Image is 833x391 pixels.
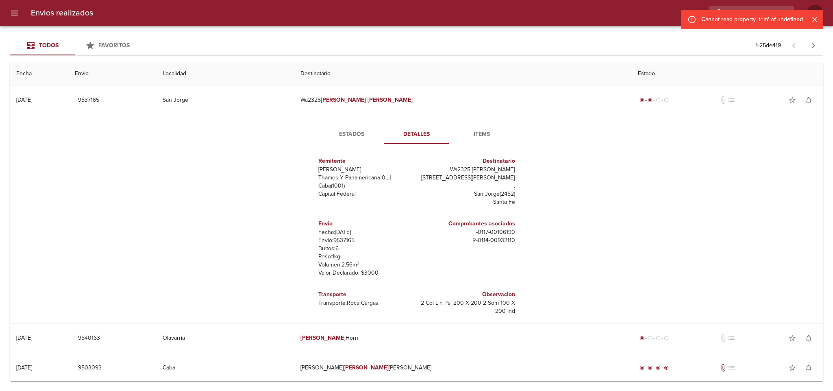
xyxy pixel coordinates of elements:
[78,363,102,373] span: 9503093
[788,364,796,372] span: star_border
[5,3,24,23] button: menu
[16,96,32,103] div: [DATE]
[10,62,68,85] th: Fecha
[656,365,661,370] span: radio_button_checked
[638,334,670,342] div: Generado
[800,92,817,108] button: Activar notificaciones
[318,157,413,166] h6: Remitente
[357,260,359,266] sup: 3
[804,36,823,55] span: Pagina siguiente
[719,334,727,342] span: No tiene documentos adjuntos
[807,5,823,21] div: FA
[664,98,669,103] span: radio_button_unchecked
[318,228,413,236] p: Fecha: [DATE]
[318,245,413,253] p: Bultos: 6
[318,236,413,245] p: Envío: 9537165
[318,166,413,174] p: [PERSON_NAME]
[631,62,823,85] th: Estado
[719,364,727,372] span: Tiene documentos adjuntos
[318,219,413,228] h6: Envio
[31,7,93,20] h6: Envios realizados
[656,336,661,341] span: radio_button_unchecked
[807,5,823,21] div: Abrir información de usuario
[788,96,796,104] span: star_border
[319,125,514,144] div: Tabs detalle de guia
[321,96,366,103] em: [PERSON_NAME]
[16,334,32,341] div: [DATE]
[709,6,780,20] input: buscar
[318,190,413,198] p: Capital Federal
[719,96,727,104] span: No tiene documentos adjuntos
[809,14,820,25] button: Cerrar
[78,333,100,343] span: 9540163
[727,96,735,104] span: No tiene pedido asociado
[324,129,379,140] span: Estados
[648,98,652,103] span: radio_button_checked
[420,236,515,245] p: R - 0114 - 00932110
[648,336,652,341] span: radio_button_unchecked
[639,98,644,103] span: radio_button_checked
[784,330,800,346] button: Agregar a favoritos
[727,364,735,372] span: No tiene pedido asociado
[805,96,813,104] span: notifications_none
[16,364,32,371] div: [DATE]
[156,353,294,382] td: Caba
[344,364,389,371] em: [PERSON_NAME]
[156,85,294,115] td: San Jorge
[294,85,631,115] td: Wa2325
[805,364,813,372] span: notifications_none
[75,360,105,376] button: 9503093
[420,299,515,315] p: 2 Col Lin Pal 200 X 200 2 Som 100 X 200 Ind
[78,95,99,105] span: 9537165
[800,330,817,346] button: Activar notificaciones
[368,96,413,103] em: [PERSON_NAME]
[318,174,413,182] p: Thames Y Panamericana 0 ,  
[784,360,800,376] button: Agregar a favoritos
[318,182,413,190] p: Caba ( 1001 )
[420,157,515,166] h6: Destinatario
[420,219,515,228] h6: Comprobantes asociados
[420,228,515,236] p: - 0117 - 00106190
[648,365,652,370] span: radio_button_checked
[98,42,130,49] span: Favoritos
[420,290,515,299] h6: Observacion
[784,92,800,108] button: Agregar a favoritos
[656,98,661,103] span: radio_button_unchecked
[10,36,140,55] div: Tabs Envios
[318,261,413,269] p: Volumen: 2.56 m
[664,336,669,341] span: radio_button_unchecked
[788,334,796,342] span: star_border
[454,129,509,140] span: Items
[294,62,631,85] th: Destinatario
[156,62,294,85] th: Localidad
[389,129,444,140] span: Detalles
[756,42,781,50] p: 1 - 25 de 419
[420,174,515,190] p: [STREET_ADDRESS][PERSON_NAME] ,
[639,365,644,370] span: radio_button_checked
[420,198,515,206] p: Santa Fe
[420,190,515,198] p: San Jorge ( 2452 )
[805,334,813,342] span: notifications_none
[75,93,102,108] button: 9537165
[318,253,413,261] p: Peso: 1 kg
[800,360,817,376] button: Activar notificaciones
[318,290,413,299] h6: Transporte
[318,299,413,307] p: Transporte: Roca Cargas
[294,323,631,353] td: Horn
[318,269,413,277] p: Valor Declarado: $ 3000
[420,166,515,174] p: Wa2325 [PERSON_NAME]
[39,42,59,49] span: Todos
[701,12,803,27] div: Cannot read property 'trim' of undefined
[664,365,669,370] span: radio_button_checked
[727,334,735,342] span: No tiene pedido asociado
[300,334,346,341] em: [PERSON_NAME]
[638,364,670,372] div: Entregado
[75,331,103,346] button: 9540163
[638,96,670,104] div: Despachado
[639,336,644,341] span: radio_button_checked
[156,323,294,353] td: Olavarria
[68,62,156,85] th: Envio
[294,353,631,382] td: [PERSON_NAME] [PERSON_NAME]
